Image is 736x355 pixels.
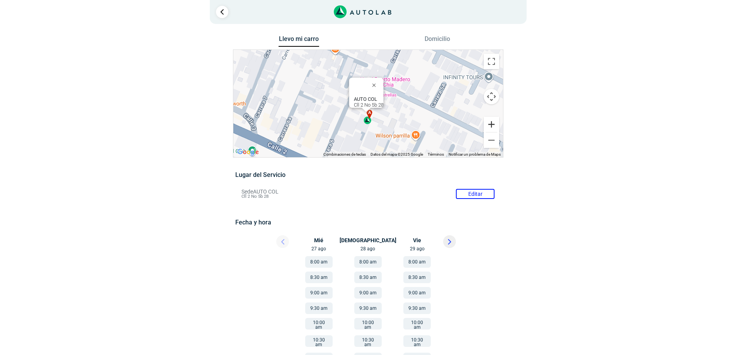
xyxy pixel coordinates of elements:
[305,256,333,268] button: 8:00 am
[403,256,431,268] button: 8:00 am
[403,318,431,330] button: 10:00 am
[354,302,382,314] button: 9:30 am
[354,272,382,283] button: 8:30 am
[354,318,382,330] button: 10:00 am
[371,152,423,156] span: Datos del mapa ©2025 Google
[368,110,371,116] span: a
[216,6,228,18] a: Ir al paso anterior
[403,287,431,299] button: 9:00 am
[484,54,499,69] button: Cambiar a la vista en pantalla completa
[366,76,385,94] button: Cerrar
[403,335,431,347] button: 10:30 am
[323,152,366,157] button: Combinaciones de teclas
[417,35,457,46] button: Domicilio
[235,147,261,157] a: Abre esta zona en Google Maps (se abre en una nueva ventana)
[305,272,333,283] button: 8:30 am
[334,8,391,15] a: Link al sitio de autolab
[484,132,499,148] button: Reducir
[354,335,382,347] button: 10:30 am
[403,302,431,314] button: 9:30 am
[354,256,382,268] button: 8:00 am
[305,335,333,347] button: 10:30 am
[354,287,382,299] button: 9:00 am
[279,35,319,47] button: Llevo mi carro
[403,272,431,283] button: 8:30 am
[449,152,501,156] a: Notificar un problema de Maps
[354,96,377,102] b: AUTO COL
[305,318,333,330] button: 10:00 am
[354,96,383,108] div: Cll 2 No 5b 28
[235,219,501,226] h5: Fecha y hora
[235,171,501,178] h5: Lugar del Servicio
[235,147,261,157] img: Google
[428,152,444,156] a: Términos (se abre en una nueva pestaña)
[484,117,499,132] button: Ampliar
[305,287,333,299] button: 9:00 am
[484,89,499,104] button: Controles de visualización del mapa
[305,302,333,314] button: 9:30 am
